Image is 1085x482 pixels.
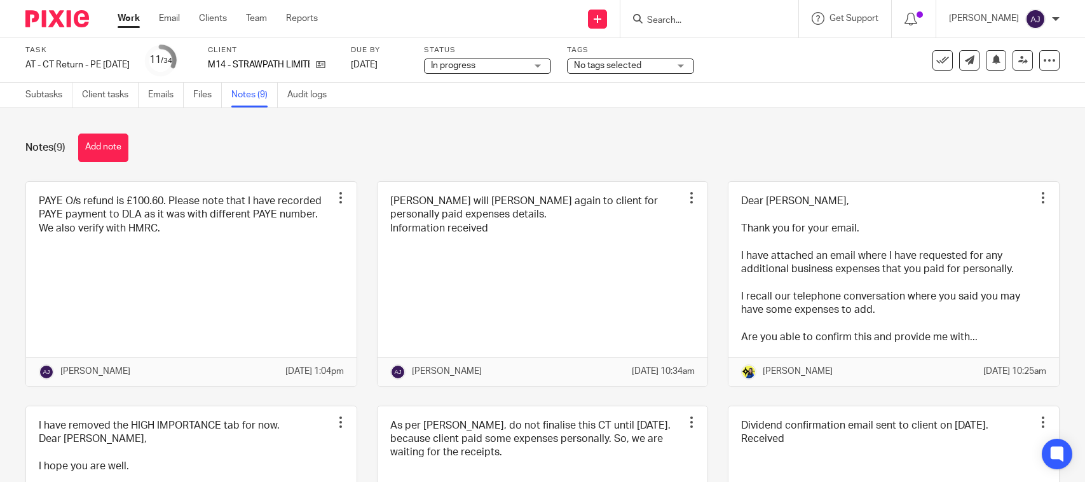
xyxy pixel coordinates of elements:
span: (9) [53,142,65,153]
a: Client tasks [82,83,139,107]
p: [DATE] 10:25am [983,365,1046,378]
label: Client [208,45,335,55]
p: [DATE] 10:34am [632,365,695,378]
div: AT - CT Return - PE [DATE] [25,59,130,71]
h1: Notes [25,141,65,155]
div: AT - CT Return - PE 31-01-2025 [25,59,130,71]
span: [DATE] [351,60,378,69]
img: svg%3E [39,364,54,380]
a: Team [246,12,267,25]
a: Email [159,12,180,25]
a: Audit logs [287,83,336,107]
img: Pixie [25,10,89,27]
a: Emails [148,83,184,107]
p: [PERSON_NAME] [412,365,482,378]
p: [PERSON_NAME] [949,12,1019,25]
p: [PERSON_NAME] [763,365,833,378]
label: Status [424,45,551,55]
a: Reports [286,12,318,25]
img: svg%3E [1025,9,1046,29]
a: Clients [199,12,227,25]
span: In progress [431,61,475,70]
p: [PERSON_NAME] [60,365,130,378]
div: 11 [149,53,172,67]
small: /34 [161,57,172,64]
img: svg%3E [390,364,406,380]
a: Files [193,83,222,107]
label: Due by [351,45,408,55]
img: Bobo-Starbridge%201.jpg [741,364,756,380]
p: M14 - STRAWPATH LIMITED [208,59,310,71]
p: [DATE] 1:04pm [285,365,344,378]
span: No tags selected [574,61,641,70]
button: Add note [78,134,128,162]
span: Get Support [829,14,878,23]
a: Subtasks [25,83,72,107]
a: Work [118,12,140,25]
label: Task [25,45,130,55]
a: Notes (9) [231,83,278,107]
label: Tags [567,45,694,55]
input: Search [646,15,760,27]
